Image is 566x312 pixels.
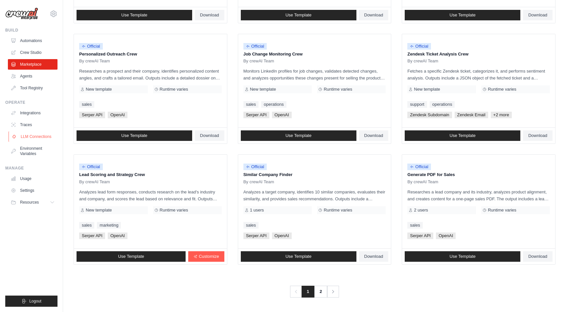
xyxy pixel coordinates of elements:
span: Download [200,12,219,18]
a: LLM Connections [9,131,58,142]
span: Official [243,43,267,50]
span: Serper API [407,233,433,239]
a: sales [243,222,259,229]
a: Environment Variables [8,143,57,159]
span: 1 users [250,208,264,213]
span: Download [528,12,547,18]
span: Logout [29,299,41,304]
a: Use Template [405,10,520,20]
div: Manage [5,166,57,171]
span: Official [407,164,431,170]
span: Customize [199,254,219,259]
span: Zendesk Email [455,112,488,118]
span: By crewAI Team [79,179,110,185]
a: Traces [8,120,57,130]
p: Job Change Monitoring Crew [243,51,386,57]
a: Usage [8,173,57,184]
a: Use Template [241,10,356,20]
span: New template [414,87,440,92]
a: marketing [97,222,121,229]
span: Serper API [243,112,269,118]
span: Runtime varies [160,208,188,213]
a: Customize [188,251,224,262]
a: Use Template [77,251,186,262]
a: operations [261,101,286,108]
span: +2 more [491,112,512,118]
a: Download [195,10,224,20]
a: Marketplace [8,59,57,70]
a: 2 [314,286,327,298]
span: Use Template [118,254,144,259]
button: Logout [5,296,57,307]
button: Resources [8,197,57,208]
a: Use Template [405,251,520,262]
a: support [407,101,427,108]
span: Use Template [121,133,147,138]
p: Researches a prospect and their company, identifies personalized content angles, and crafts a tai... [79,68,222,81]
p: Analyzes a target company, identifies 10 similar companies, evaluates their similarity, and provi... [243,189,386,202]
span: By crewAI Team [407,58,438,64]
p: Researches a lead company and its industry, analyzes product alignment, and creates content for a... [407,189,550,202]
span: Download [364,12,383,18]
span: New template [86,208,112,213]
span: Official [407,43,431,50]
span: Serper API [243,233,269,239]
img: Logo [5,8,38,20]
p: Zendesk Ticket Analysis Crew [407,51,550,57]
span: Download [528,133,547,138]
a: Use Template [241,251,356,262]
span: Download [364,254,383,259]
span: OpenAI [108,112,127,118]
span: 1 [302,286,314,298]
a: Tool Registry [8,83,57,93]
p: Generate PDF for Sales [407,171,550,178]
span: Use Template [285,133,311,138]
a: Download [359,10,389,20]
a: Download [523,130,553,141]
p: Similar Company Finder [243,171,386,178]
span: Use Template [285,254,311,259]
a: Use Template [77,130,192,141]
span: Official [79,164,103,170]
span: Use Template [450,254,476,259]
span: By crewAI Team [243,179,274,185]
span: Resources [20,200,39,205]
a: Settings [8,185,57,196]
a: Use Template [405,130,520,141]
a: operations [430,101,455,108]
a: sales [243,101,259,108]
span: Official [79,43,103,50]
span: Runtime varies [160,87,188,92]
span: OpenAI [108,233,127,239]
nav: Pagination [290,286,339,298]
span: Serper API [79,112,105,118]
span: Download [200,133,219,138]
span: OpenAI [272,233,292,239]
a: sales [79,222,94,229]
a: Use Template [241,130,356,141]
span: By crewAI Team [243,58,274,64]
div: Operate [5,100,57,105]
p: Lead Scoring and Strategy Crew [79,171,222,178]
span: Serper API [79,233,105,239]
p: Analyzes lead form responses, conducts research on the lead's industry and company, and scores th... [79,189,222,202]
a: Download [359,251,389,262]
p: Fetches a specific Zendesk ticket, categorizes it, and performs sentiment analysis. Outputs inclu... [407,68,550,81]
span: Use Template [285,12,311,18]
a: Download [523,251,553,262]
a: Agents [8,71,57,81]
a: Download [195,130,224,141]
span: 2 users [414,208,428,213]
a: Download [359,130,389,141]
span: New template [250,87,276,92]
div: Build [5,28,57,33]
a: Download [523,10,553,20]
a: Crew Studio [8,47,57,58]
span: Runtime varies [324,208,352,213]
span: Use Template [450,12,476,18]
p: Personalized Outreach Crew [79,51,222,57]
a: Use Template [77,10,192,20]
span: OpenAI [436,233,456,239]
span: Runtime varies [488,208,516,213]
span: OpenAI [272,112,292,118]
